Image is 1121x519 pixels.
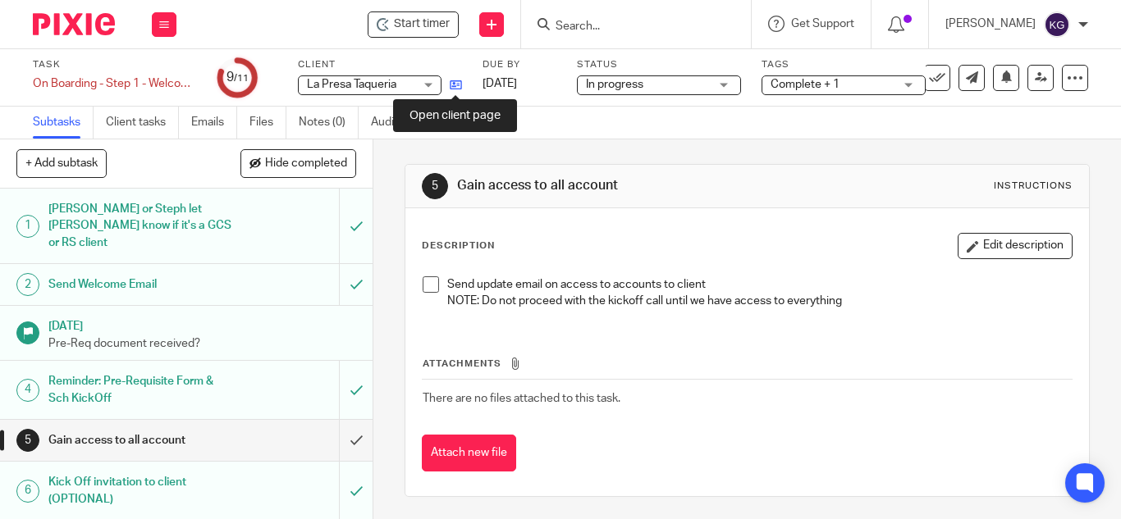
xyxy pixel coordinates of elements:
[48,470,231,512] h1: Kick Off invitation to client (OPTIONAL)
[226,68,249,87] div: 9
[240,149,356,177] button: Hide completed
[958,233,1073,259] button: Edit description
[48,197,231,255] h1: [PERSON_NAME] or Steph let [PERSON_NAME] know if it's a GCS or RS client
[423,359,501,368] span: Attachments
[1044,11,1070,38] img: svg%3E
[554,20,702,34] input: Search
[422,173,448,199] div: 5
[16,379,39,402] div: 4
[577,58,741,71] label: Status
[447,293,1072,309] p: NOTE: Do not proceed with the kickoff call until we have access to everything
[422,435,516,471] button: Attach new file
[368,11,459,38] div: La Presa Taqueria - On Boarding - Step 1 - Welcome/Kickoff
[191,107,237,139] a: Emails
[394,16,450,33] span: Start timer
[265,157,347,171] span: Hide completed
[423,393,620,404] span: There are no files attached to this task.
[48,369,231,411] h1: Reminder: Pre-Requisite Form & Sch KickOff
[16,429,39,452] div: 5
[791,18,854,30] span: Get Support
[371,107,434,139] a: Audit logs
[16,149,107,177] button: + Add subtask
[16,273,39,296] div: 2
[771,79,840,90] span: Complete + 1
[33,58,197,71] label: Task
[945,16,1036,32] p: [PERSON_NAME]
[33,107,94,139] a: Subtasks
[234,74,249,83] small: /11
[298,58,462,71] label: Client
[16,480,39,503] div: 6
[762,58,926,71] label: Tags
[307,79,396,90] span: La Presa Taqueria
[447,276,1072,293] p: Send update email on access to accounts to client
[48,335,357,352] p: Pre-Req document received?
[457,177,782,194] h1: Gain access to all account
[994,180,1073,193] div: Instructions
[249,107,286,139] a: Files
[483,58,556,71] label: Due by
[48,272,231,297] h1: Send Welcome Email
[106,107,179,139] a: Client tasks
[299,107,359,139] a: Notes (0)
[48,314,357,335] h1: [DATE]
[33,75,197,92] div: On Boarding - Step 1 - Welcome/Kickoff
[586,79,643,90] span: In progress
[483,78,517,89] span: [DATE]
[33,13,115,35] img: Pixie
[422,239,495,253] p: Description
[48,428,231,453] h1: Gain access to all account
[16,215,39,238] div: 1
